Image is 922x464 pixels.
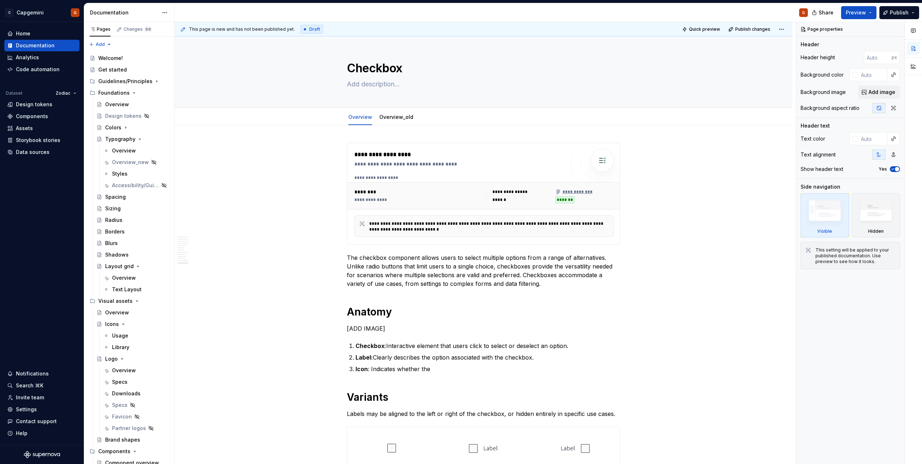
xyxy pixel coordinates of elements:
div: Visual assets [87,295,171,307]
a: Styles [100,168,171,180]
button: Notifications [4,368,79,379]
a: Usage [100,330,171,341]
div: Data sources [16,149,49,156]
label: Yes [879,166,887,172]
p: px [892,55,897,60]
a: Radius [94,214,171,226]
button: Zodiac [52,88,79,98]
h1: Anatomy [347,305,620,318]
div: Design tokens [16,101,52,108]
div: Hidden [852,193,900,237]
div: Changes [124,26,152,32]
button: Publish changes [726,24,774,34]
a: Home [4,28,79,39]
p: [ADD IMAGE] [347,324,620,333]
div: Guidelines/Principles [98,78,152,85]
strong: Icon [356,365,368,373]
a: Logo [94,353,171,365]
button: Preview [841,6,876,19]
div: Specs [112,378,128,386]
span: Share [819,9,833,16]
a: Shadows [94,249,171,261]
button: Add image [858,86,900,99]
div: Icons [105,321,119,328]
div: Library [112,344,129,351]
a: Blurs [94,237,171,249]
div: Settings [16,406,37,413]
div: G [74,10,77,16]
a: Analytics [4,52,79,63]
div: Typography [105,136,135,143]
button: Add [87,39,114,50]
p: Clearly describes the option associated with the checkbox. [356,353,620,362]
div: Brand shapes [105,436,140,443]
span: This page is new and has not been published yet. [189,26,295,32]
div: Components [87,446,171,457]
div: Background color [801,71,844,78]
a: Data sources [4,146,79,158]
a: Spacing [94,191,171,203]
div: C [5,8,14,17]
div: Components [98,448,130,455]
a: Overview [94,99,171,110]
div: This setting will be applied to your published documentation. Use preview to see how it looks. [815,247,895,265]
a: Downloads [100,388,171,399]
div: Hidden [868,228,884,234]
div: Borders [105,228,125,235]
a: Accessibility/Guide [100,180,171,191]
div: Help [16,430,27,437]
div: Background aspect ratio [801,104,859,112]
a: Overview_new [100,156,171,168]
div: Partner logos [112,425,146,432]
span: Add [96,42,105,47]
div: Guidelines/Principles [87,76,171,87]
div: Notifications [16,370,49,377]
div: Overview [112,367,136,374]
div: Overview [105,309,129,316]
a: Settings [4,404,79,415]
a: Overview [100,145,171,156]
span: Preview [846,9,866,16]
a: Code automation [4,64,79,75]
span: Quick preview [689,26,720,32]
a: Overview_old [379,114,413,120]
a: Overview [94,307,171,318]
div: Overview [112,274,136,282]
a: Components [4,111,79,122]
div: Overview [345,109,375,124]
div: Documentation [16,42,55,49]
a: Overview [100,365,171,376]
div: Get started [98,66,127,73]
strong: Checkbox: [356,342,386,349]
span: Zodiac [56,90,70,96]
div: Visible [801,193,849,237]
div: Design tokens [105,112,142,120]
a: Favicon [100,411,171,422]
div: Specs [112,401,128,409]
p: Interactive element that users click to select or deselect an option. [356,341,620,350]
h1: Variants [347,391,620,404]
div: Contact support [16,418,57,425]
div: Code automation [16,66,60,73]
div: Foundations [98,89,130,96]
div: Show header text [801,166,843,173]
div: Header [801,41,819,48]
div: Capgemini [17,9,44,16]
span: Publish [890,9,909,16]
a: Get started [87,64,171,76]
p: The checkbox component allows users to select multiple options from a range of alternatives. Unli... [347,253,620,288]
a: Invite team [4,392,79,403]
a: Specs [100,376,171,388]
div: Dataset [6,90,22,96]
input: Auto [858,132,887,145]
svg: Supernova Logo [24,451,60,458]
div: Pages [90,26,111,32]
div: Accessibility/Guide [112,182,159,189]
div: Overview_new [112,159,149,166]
div: Text color [801,135,825,142]
a: Design tokens [94,110,171,122]
button: Share [808,6,838,19]
div: Analytics [16,54,39,61]
div: Overview [112,147,136,154]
